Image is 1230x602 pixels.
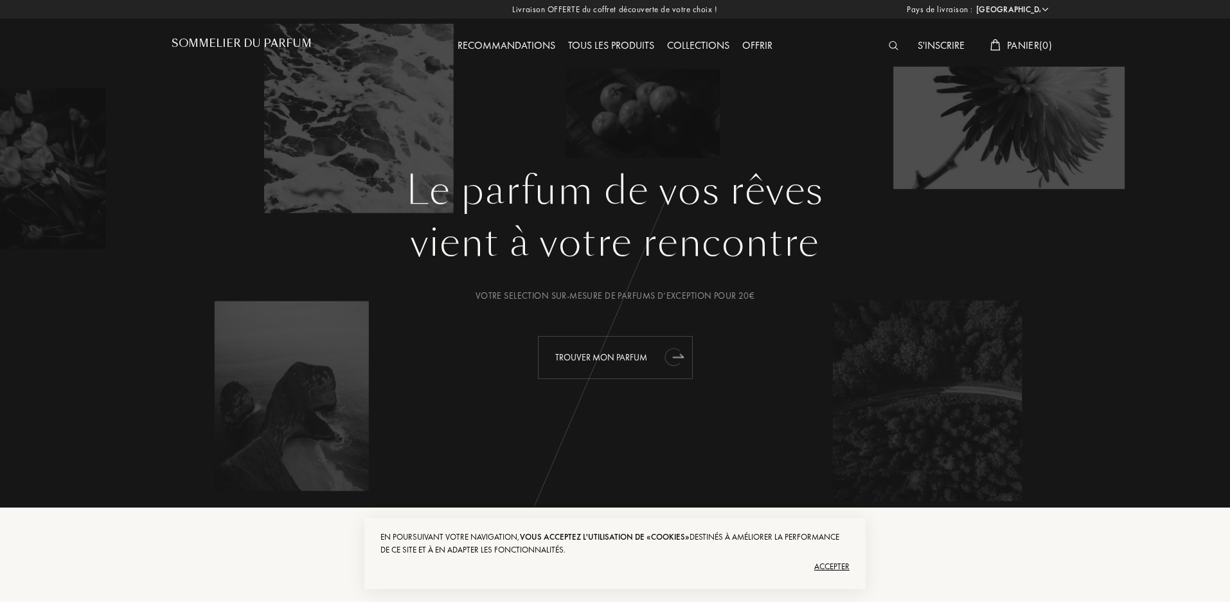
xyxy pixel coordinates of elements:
[736,39,779,52] a: Offrir
[907,3,973,16] span: Pays de livraison :
[661,38,736,55] div: Collections
[181,289,1049,303] div: Votre selection sur-mesure de parfums d’exception pour 20€
[451,38,562,55] div: Recommandations
[562,38,661,55] div: Tous les produits
[911,39,971,52] a: S'inscrire
[380,531,850,556] div: En poursuivant votre navigation, destinés à améliorer la performance de ce site et à en adapter l...
[181,214,1049,272] div: vient à votre rencontre
[661,39,736,52] a: Collections
[661,344,687,369] div: animation
[889,41,898,50] img: search_icn_white.svg
[736,38,779,55] div: Offrir
[451,39,562,52] a: Recommandations
[380,556,850,577] div: Accepter
[562,39,661,52] a: Tous les produits
[181,168,1049,214] h1: Le parfum de vos rêves
[172,37,312,49] h1: Sommelier du Parfum
[172,37,312,55] a: Sommelier du Parfum
[528,336,702,379] a: Trouver mon parfumanimation
[911,38,971,55] div: S'inscrire
[538,336,693,379] div: Trouver mon parfum
[1007,39,1052,52] span: Panier ( 0 )
[990,39,1001,51] img: cart_white.svg
[520,531,690,542] span: vous acceptez l'utilisation de «cookies»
